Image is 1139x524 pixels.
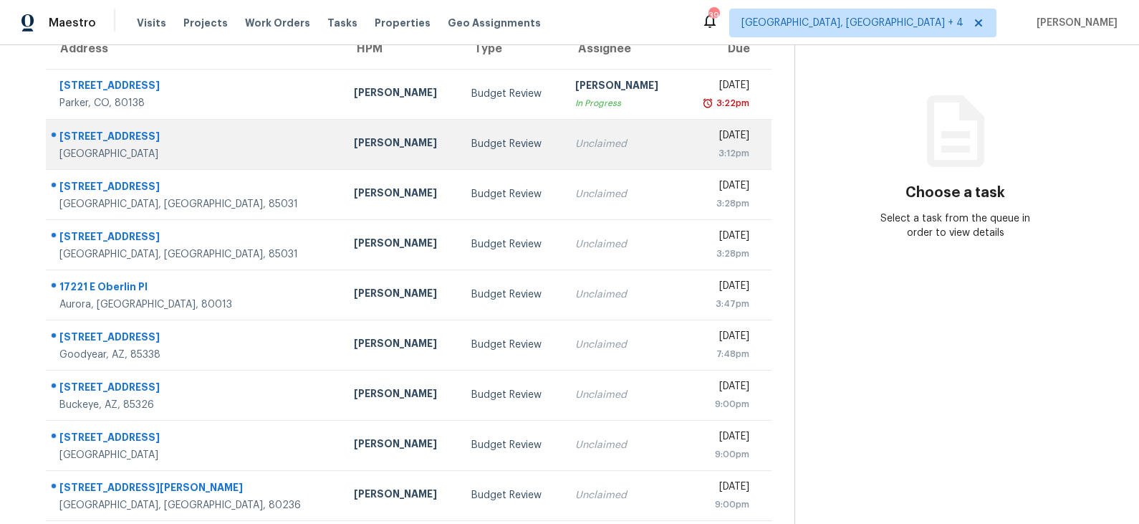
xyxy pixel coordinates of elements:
[327,18,357,28] span: Tasks
[471,187,552,201] div: Budget Review
[693,128,749,146] div: [DATE]
[693,480,749,497] div: [DATE]
[49,16,96,30] span: Maestro
[471,438,552,452] div: Budget Review
[693,397,749,411] div: 9:00pm
[59,129,331,147] div: [STREET_ADDRESS]
[59,430,331,448] div: [STREET_ADDRESS]
[693,279,749,297] div: [DATE]
[375,16,431,30] span: Properties
[713,96,749,110] div: 3:22pm
[354,236,449,254] div: [PERSON_NAME]
[471,287,552,302] div: Budget Review
[342,29,461,69] th: HPM
[741,16,963,30] span: [GEOGRAPHIC_DATA], [GEOGRAPHIC_DATA] + 4
[46,29,342,69] th: Address
[564,29,682,69] th: Assignee
[471,237,552,252] div: Budget Review
[354,487,449,505] div: [PERSON_NAME]
[59,348,331,362] div: Goodyear, AZ, 85338
[59,229,331,247] div: [STREET_ADDRESS]
[471,488,552,502] div: Budget Review
[59,480,331,498] div: [STREET_ADDRESS][PERSON_NAME]
[575,78,671,96] div: [PERSON_NAME]
[354,286,449,304] div: [PERSON_NAME]
[575,438,671,452] div: Unclaimed
[59,280,331,297] div: 17221 E Oberlin Pl
[693,297,749,311] div: 3:47pm
[59,96,331,110] div: Parker, CO, 80138
[59,398,331,412] div: Buckeye, AZ, 85326
[59,197,331,211] div: [GEOGRAPHIC_DATA], [GEOGRAPHIC_DATA], 85031
[693,447,749,462] div: 9:00pm
[875,211,1036,240] div: Select a task from the queue in order to view details
[693,347,749,361] div: 7:48pm
[354,85,449,103] div: [PERSON_NAME]
[354,386,449,404] div: [PERSON_NAME]
[183,16,228,30] span: Projects
[702,96,713,110] img: Overdue Alarm Icon
[575,287,671,302] div: Unclaimed
[59,78,331,96] div: [STREET_ADDRESS]
[693,78,749,96] div: [DATE]
[59,297,331,312] div: Aurora, [GEOGRAPHIC_DATA], 80013
[575,338,671,352] div: Unclaimed
[354,135,449,153] div: [PERSON_NAME]
[245,16,310,30] span: Work Orders
[693,247,749,261] div: 3:28pm
[59,380,331,398] div: [STREET_ADDRESS]
[693,146,749,161] div: 3:12pm
[59,147,331,161] div: [GEOGRAPHIC_DATA]
[575,96,671,110] div: In Progress
[354,186,449,204] div: [PERSON_NAME]
[59,247,331,262] div: [GEOGRAPHIC_DATA], [GEOGRAPHIC_DATA], 85031
[137,16,166,30] span: Visits
[693,178,749,196] div: [DATE]
[59,498,331,513] div: [GEOGRAPHIC_DATA], [GEOGRAPHIC_DATA], 80236
[905,186,1005,200] h3: Choose a task
[471,338,552,352] div: Budget Review
[59,448,331,462] div: [GEOGRAPHIC_DATA]
[575,137,671,151] div: Unclaimed
[471,388,552,402] div: Budget Review
[693,196,749,211] div: 3:28pm
[575,187,671,201] div: Unclaimed
[1031,16,1118,30] span: [PERSON_NAME]
[354,336,449,354] div: [PERSON_NAME]
[471,87,552,101] div: Budget Review
[460,29,564,69] th: Type
[693,429,749,447] div: [DATE]
[693,379,749,397] div: [DATE]
[693,329,749,347] div: [DATE]
[59,179,331,197] div: [STREET_ADDRESS]
[575,237,671,252] div: Unclaimed
[59,330,331,348] div: [STREET_ADDRESS]
[693,229,749,247] div: [DATE]
[693,497,749,512] div: 9:00pm
[681,29,772,69] th: Due
[575,388,671,402] div: Unclaimed
[708,9,719,23] div: 39
[471,137,552,151] div: Budget Review
[354,437,449,454] div: [PERSON_NAME]
[448,16,541,30] span: Geo Assignments
[575,488,671,502] div: Unclaimed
